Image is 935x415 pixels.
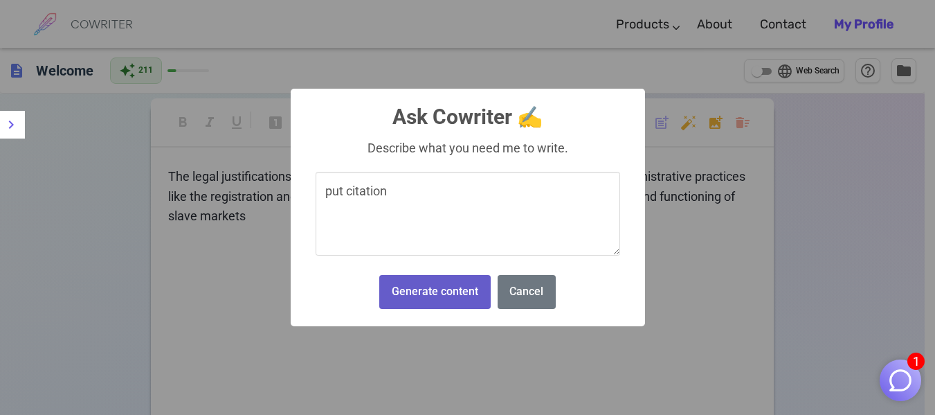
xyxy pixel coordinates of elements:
img: Close chat [887,367,914,394]
span: 1 [907,353,925,370]
button: Generate content [379,275,490,309]
div: Describe what you need me to write. [310,141,624,155]
h2: Ask Cowriter ✍️ [291,89,645,128]
button: Cancel [498,275,556,309]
